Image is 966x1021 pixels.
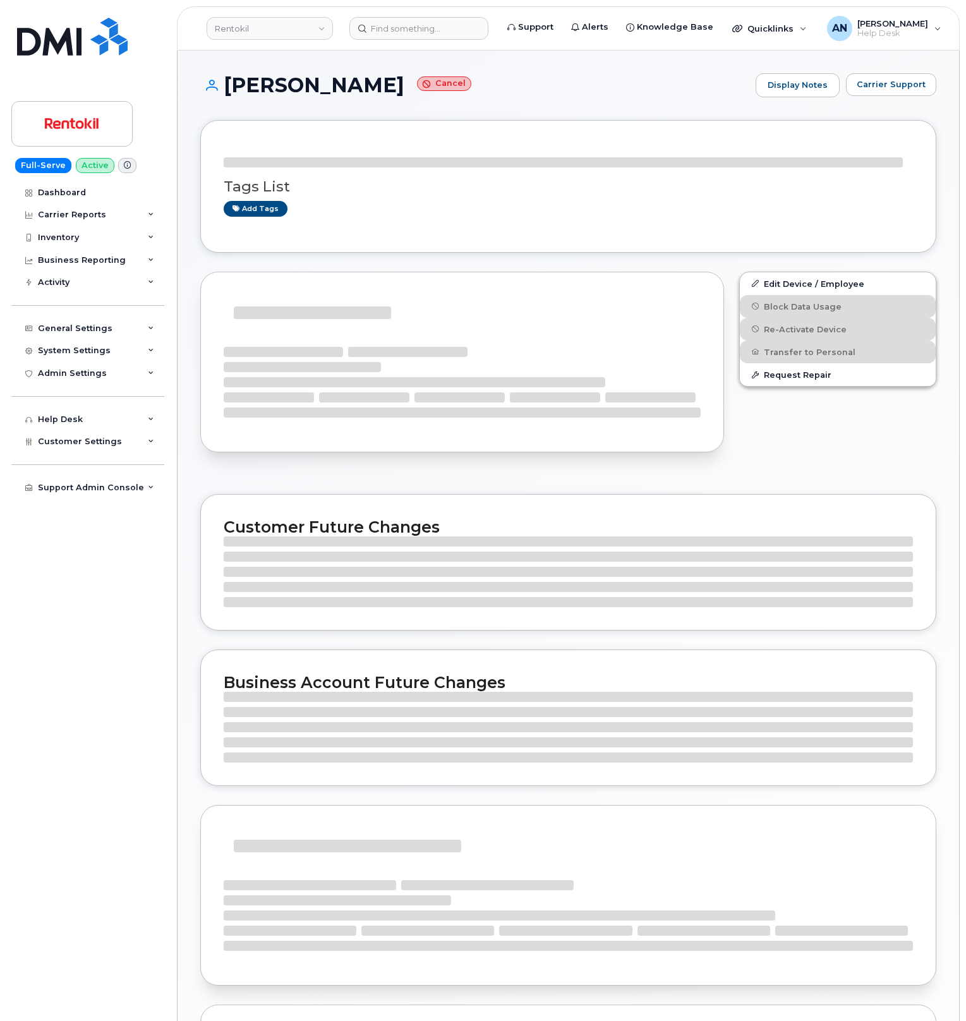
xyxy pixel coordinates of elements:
[200,74,749,96] h1: [PERSON_NAME]
[846,73,936,96] button: Carrier Support
[756,73,840,97] a: Display Notes
[224,201,287,217] a: Add tags
[740,318,936,341] button: Re-Activate Device
[857,78,926,90] span: Carrier Support
[224,517,913,536] h2: Customer Future Changes
[417,76,471,91] small: Cancel
[224,179,913,195] h3: Tags List
[740,295,936,318] button: Block Data Usage
[740,341,936,363] button: Transfer to Personal
[740,363,936,386] button: Request Repair
[224,673,913,692] h2: Business Account Future Changes
[764,324,847,334] span: Re-Activate Device
[740,272,936,295] a: Edit Device / Employee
